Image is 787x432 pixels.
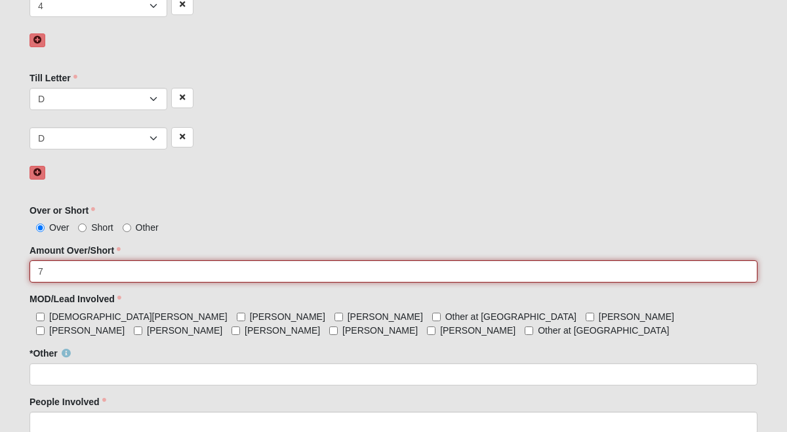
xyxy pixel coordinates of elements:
[30,204,95,217] label: Over or Short
[30,347,71,360] label: *Other
[36,313,45,321] input: [DEMOGRAPHIC_DATA][PERSON_NAME]
[30,292,121,305] label: MOD/Lead Involved
[599,311,674,322] span: [PERSON_NAME]
[427,326,435,335] input: [PERSON_NAME]
[30,71,77,85] label: Till Letter
[348,311,423,322] span: [PERSON_NAME]
[329,326,338,335] input: [PERSON_NAME]
[245,325,320,336] span: [PERSON_NAME]
[250,311,325,322] span: [PERSON_NAME]
[432,313,441,321] input: Other at [GEOGRAPHIC_DATA]
[49,222,69,233] span: Over
[49,311,228,322] span: [DEMOGRAPHIC_DATA][PERSON_NAME]
[134,326,142,335] input: [PERSON_NAME]
[334,313,343,321] input: [PERSON_NAME]
[237,313,245,321] input: [PERSON_NAME]
[78,224,87,232] input: Short
[30,395,106,408] label: People Involved
[445,311,576,322] span: Other at [GEOGRAPHIC_DATA]
[147,325,222,336] span: [PERSON_NAME]
[538,325,669,336] span: Other at [GEOGRAPHIC_DATA]
[440,325,515,336] span: [PERSON_NAME]
[36,224,45,232] input: Over
[342,325,418,336] span: [PERSON_NAME]
[49,325,125,336] span: [PERSON_NAME]
[123,224,131,232] input: Other
[30,244,121,257] label: Amount Over/Short
[36,326,45,335] input: [PERSON_NAME]
[586,313,594,321] input: [PERSON_NAME]
[232,326,240,335] input: [PERSON_NAME]
[136,222,159,233] span: Other
[525,326,533,335] input: Other at [GEOGRAPHIC_DATA]
[91,222,113,233] span: Short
